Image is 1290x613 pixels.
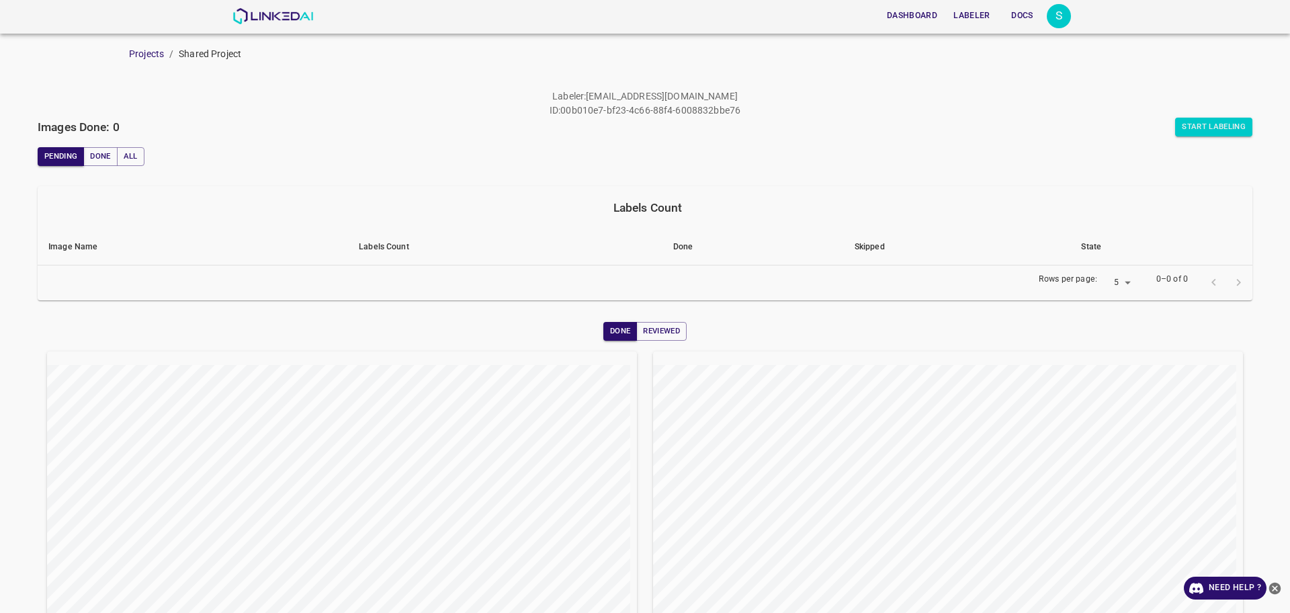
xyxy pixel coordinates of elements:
[586,89,738,104] p: [EMAIL_ADDRESS][DOMAIN_NAME]
[603,322,637,341] button: Done
[948,5,995,27] button: Labeler
[169,47,173,61] li: /
[1156,274,1188,286] p: 0–0 of 0
[129,48,164,59] a: Projects
[552,89,586,104] p: Labeler :
[38,229,348,265] th: Image Name
[179,47,241,61] p: Shared Project
[117,147,144,166] button: All
[636,322,687,341] button: Reviewed
[998,2,1047,30] a: Docs
[662,229,844,265] th: Done
[348,229,662,265] th: Labels Count
[881,5,943,27] button: Dashboard
[83,147,117,166] button: Done
[550,104,560,118] p: ID :
[1039,274,1097,286] p: Rows per page:
[38,118,120,136] h6: Images Done: 0
[879,2,945,30] a: Dashboard
[1103,274,1135,292] div: 5
[232,8,314,24] img: LinkedAI
[1175,118,1252,136] button: Start Labeling
[945,2,998,30] a: Labeler
[844,229,1071,265] th: Skipped
[38,147,84,166] button: Pending
[1184,577,1266,600] a: Need Help ?
[1266,577,1283,600] button: close-help
[129,47,1290,61] nav: breadcrumb
[1047,4,1071,28] button: Open settings
[1047,4,1071,28] div: S
[48,198,1247,217] div: Labels Count
[1070,229,1252,265] th: State
[1001,5,1044,27] button: Docs
[560,104,740,118] p: 00b010e7-bf23-4c66-88f4-6008832bbe76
